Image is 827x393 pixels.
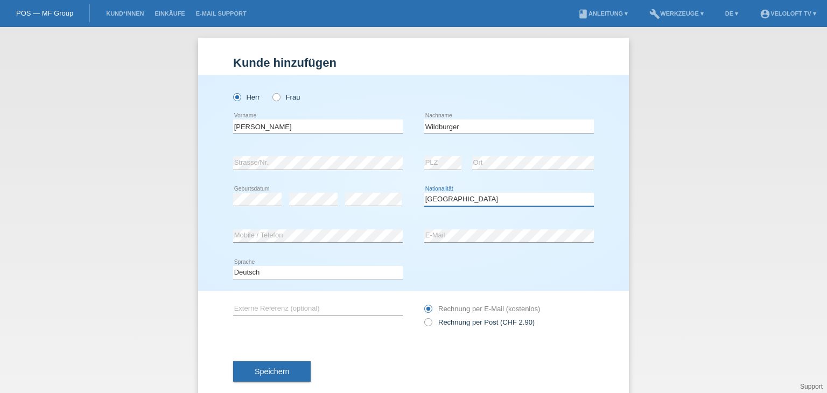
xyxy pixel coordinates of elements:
[649,9,660,19] i: build
[16,9,73,17] a: POS — MF Group
[272,93,279,100] input: Frau
[233,93,260,101] label: Herr
[424,318,535,326] label: Rechnung per Post (CHF 2.90)
[800,383,823,390] a: Support
[149,10,190,17] a: Einkäufe
[578,9,588,19] i: book
[754,10,822,17] a: account_circleVeloLoft TV ▾
[272,93,300,101] label: Frau
[424,318,431,332] input: Rechnung per Post (CHF 2.90)
[233,56,594,69] h1: Kunde hinzufügen
[255,367,289,376] span: Speichern
[233,361,311,382] button: Speichern
[233,93,240,100] input: Herr
[572,10,633,17] a: bookAnleitung ▾
[720,10,744,17] a: DE ▾
[101,10,149,17] a: Kund*innen
[644,10,709,17] a: buildWerkzeuge ▾
[424,305,540,313] label: Rechnung per E-Mail (kostenlos)
[760,9,770,19] i: account_circle
[191,10,252,17] a: E-Mail Support
[424,305,431,318] input: Rechnung per E-Mail (kostenlos)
